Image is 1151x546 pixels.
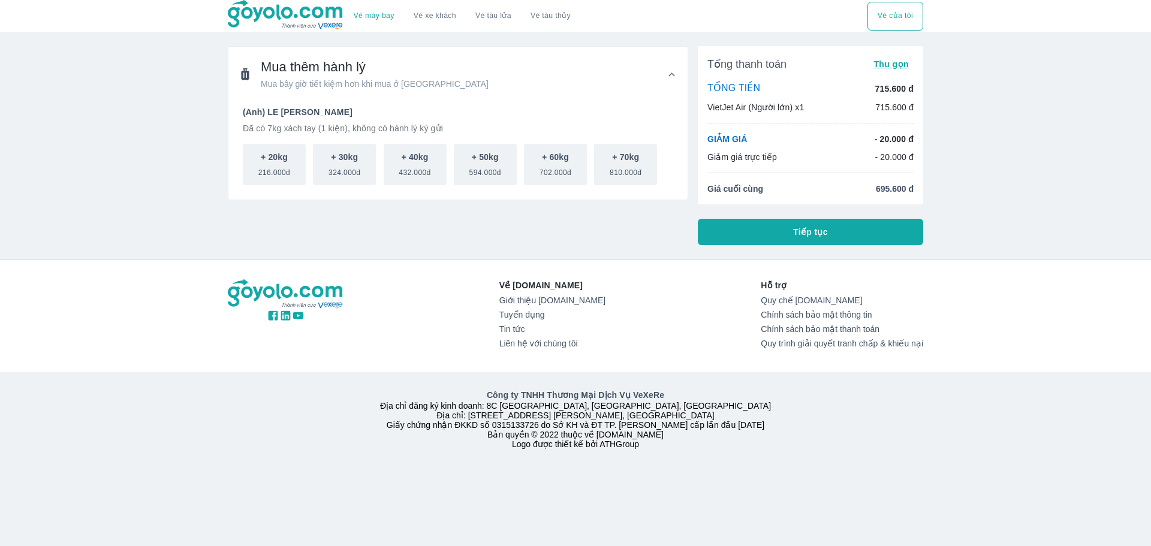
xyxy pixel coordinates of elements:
button: + 50kg594.000đ [454,144,517,185]
span: 432.000đ [399,163,430,177]
p: Giảm giá trực tiếp [707,151,777,163]
span: Mua bây giờ tiết kiệm hơn khi mua ở [GEOGRAPHIC_DATA] [261,78,489,90]
span: Tiếp tục [793,226,828,238]
div: Mua thêm hành lýMua bây giờ tiết kiệm hơn khi mua ở [GEOGRAPHIC_DATA] [228,102,688,200]
button: Vé tàu thủy [521,2,580,31]
span: 695.600 đ [876,183,914,195]
span: 594.000đ [469,163,501,177]
button: + 60kg702.000đ [524,144,587,185]
button: + 40kg432.000đ [384,144,447,185]
p: (Anh) LE [PERSON_NAME] [243,106,673,118]
p: + 70kg [612,151,639,163]
a: Vé máy bay [354,11,394,20]
span: Mua thêm hành lý [261,59,489,76]
span: 216.000đ [258,163,290,177]
span: 702.000đ [540,163,571,177]
span: 324.000đ [329,163,360,177]
p: - 20.000 đ [875,133,914,145]
a: Chính sách bảo mật thanh toán [761,324,923,334]
button: Vé của tôi [867,2,923,31]
a: Tin tức [499,324,605,334]
p: TỔNG TIỀN [707,82,760,95]
a: Quy chế [DOMAIN_NAME] [761,295,923,305]
p: - 20.000 đ [875,151,914,163]
div: Mua thêm hành lýMua bây giờ tiết kiệm hơn khi mua ở [GEOGRAPHIC_DATA] [228,47,688,102]
p: + 30kg [331,151,358,163]
p: + 20kg [261,151,288,163]
p: VietJet Air (Người lớn) x1 [707,101,804,113]
p: GIẢM GIÁ [707,133,747,145]
button: Tiếp tục [698,219,923,245]
div: Địa chỉ đăng ký kinh doanh: 8C [GEOGRAPHIC_DATA], [GEOGRAPHIC_DATA], [GEOGRAPHIC_DATA] Địa chỉ: [... [221,389,930,449]
span: Giá cuối cùng [707,183,763,195]
a: Vé xe khách [414,11,456,20]
p: + 40kg [402,151,429,163]
a: Quy trình giải quyết tranh chấp & khiếu nại [761,339,923,348]
p: 715.600 đ [875,101,914,113]
button: + 70kg810.000đ [594,144,657,185]
p: Về [DOMAIN_NAME] [499,279,605,291]
p: 715.600 đ [875,83,914,95]
p: Đã có 7kg xách tay (1 kiện), không có hành lý ký gửi [243,122,673,134]
button: Thu gọn [869,56,914,73]
img: logo [228,279,344,309]
span: Tổng thanh toán [707,57,787,71]
p: + 60kg [542,151,569,163]
p: Hỗ trợ [761,279,923,291]
p: Công ty TNHH Thương Mại Dịch Vụ VeXeRe [230,389,921,401]
a: Tuyển dụng [499,310,605,319]
div: scrollable baggage options [243,144,673,185]
a: Liên hệ với chúng tôi [499,339,605,348]
button: + 20kg216.000đ [243,144,306,185]
p: + 50kg [472,151,499,163]
a: Giới thiệu [DOMAIN_NAME] [499,295,605,305]
div: choose transportation mode [344,2,580,31]
span: Thu gọn [873,59,909,69]
span: 810.000đ [610,163,641,177]
a: Chính sách bảo mật thông tin [761,310,923,319]
a: Vé tàu lửa [466,2,521,31]
button: + 30kg324.000đ [313,144,376,185]
div: choose transportation mode [867,2,923,31]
